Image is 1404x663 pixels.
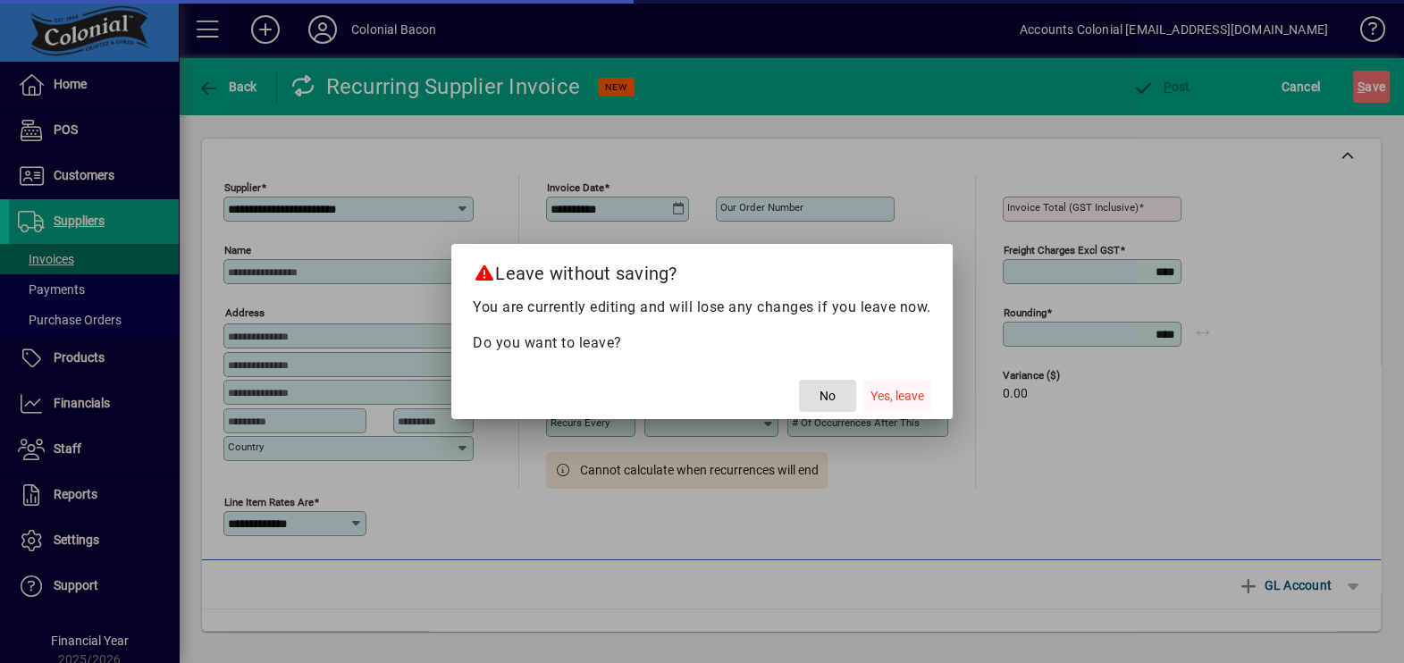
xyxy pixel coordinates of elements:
[473,332,931,354] p: Do you want to leave?
[820,387,836,406] span: No
[799,380,856,412] button: No
[473,297,931,318] p: You are currently editing and will lose any changes if you leave now.
[863,380,931,412] button: Yes, leave
[451,244,953,296] h2: Leave without saving?
[870,387,924,406] span: Yes, leave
